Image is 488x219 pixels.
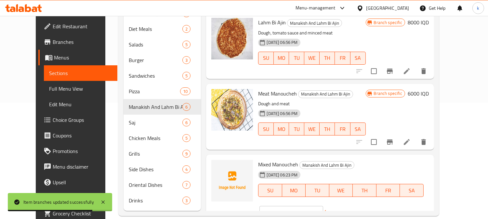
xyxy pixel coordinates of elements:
[337,124,348,134] span: FR
[379,186,398,195] span: FR
[258,89,297,98] span: Meat Manoucheh
[350,122,366,135] button: SA
[258,29,365,37] p: Dough, tomato sauce and minced meat
[124,177,201,193] div: Oriental Dishes7
[129,103,183,111] span: Manakish And Lahm Bi Ajin
[124,115,201,130] div: Saj6
[320,52,335,65] button: TH
[276,124,286,134] span: MO
[292,124,302,134] span: TU
[49,85,112,93] span: Full Menu View
[124,193,201,208] div: Drinks3
[285,186,303,195] span: MO
[44,65,117,81] a: Sections
[289,52,304,65] button: TU
[129,134,183,142] span: Chicken Meals
[53,210,112,217] span: Grocery Checklist
[49,100,112,108] span: Edit Menu
[258,52,274,65] button: SU
[38,34,117,50] a: Branches
[183,73,190,79] span: 5
[183,26,190,32] span: 2
[282,184,306,197] button: MO
[298,90,353,98] span: Manakish And Lahm Bi Ajin
[129,56,183,64] div: Burger
[350,52,366,65] button: SA
[211,18,253,59] img: Lahm Bi Ajin
[38,50,117,65] a: Menus
[292,53,302,63] span: TU
[258,160,298,169] span: Mixed Manoucheh
[182,25,191,33] div: items
[367,64,381,78] span: Select to update
[124,21,201,37] div: Diet Meals2
[258,184,282,197] button: SU
[53,22,112,30] span: Edit Restaurant
[329,184,353,197] button: WE
[353,53,363,63] span: SA
[332,186,350,195] span: WE
[296,4,336,12] div: Menu-management
[264,39,300,45] span: [DATE] 06:56 PM
[183,151,190,157] span: 9
[182,150,191,158] div: items
[211,160,253,201] img: Mixed Manoucheh
[180,88,190,95] span: 10
[264,209,272,216] p: IQD
[183,104,190,110] span: 6
[23,199,94,206] div: Item branches updated successfully
[322,53,332,63] span: TH
[403,67,411,75] a: Edit menu item
[38,159,117,174] a: Menu disclaimer
[38,174,117,190] a: Upsell
[337,53,348,63] span: FR
[129,41,183,48] span: Salads
[306,184,329,197] button: TU
[183,135,190,141] span: 5
[211,89,253,131] img: Meat Manoucheh
[129,165,183,173] div: Side Dishes
[49,69,112,77] span: Sections
[44,81,117,97] a: Full Menu View
[129,72,183,80] span: Sandwiches
[371,90,405,97] span: Branch specific
[129,150,183,158] span: Grills
[182,41,191,48] div: items
[124,84,201,99] div: Pizza10
[124,68,201,84] div: Sandwiches5
[129,197,183,204] span: Drinks
[274,52,289,65] button: MO
[129,181,183,189] span: Oriental Dishes
[129,119,183,126] span: Saj
[299,161,354,169] div: Manakish And Lahm Bi Ajin
[53,38,112,46] span: Branches
[408,89,429,98] h6: 6000 IQD
[53,163,112,171] span: Menu disclaimer
[402,186,421,195] span: SA
[53,132,112,139] span: Coupons
[353,124,363,134] span: SA
[322,124,332,134] span: TH
[300,161,354,169] span: Manakish And Lahm Bi Ajin
[124,52,201,68] div: Burger3
[258,18,286,27] span: Lahm Bi Ajin
[261,53,271,63] span: SU
[124,161,201,177] div: Side Dishes4
[182,103,191,111] div: items
[382,63,398,79] button: Branch-specific-item
[335,122,350,135] button: FR
[129,87,180,95] span: Pizza
[264,110,300,117] span: [DATE] 06:56 PM
[289,122,304,135] button: TU
[183,57,190,63] span: 3
[261,124,271,134] span: SU
[258,100,365,108] p: Dough and meat
[38,19,117,34] a: Edit Restaurant
[183,120,190,126] span: 6
[308,186,327,195] span: TU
